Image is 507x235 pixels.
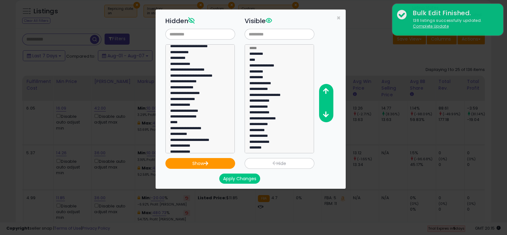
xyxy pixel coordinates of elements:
[165,158,235,169] button: Show
[245,16,314,26] h3: Visible
[408,9,498,18] div: Bulk Edit Finished.
[337,13,341,22] span: ×
[408,18,498,29] div: 136 listings successfully updated.
[219,174,260,184] button: Apply Changes
[245,158,314,169] button: Hide
[165,16,235,26] h3: Hidden
[413,23,449,29] u: Complete Update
